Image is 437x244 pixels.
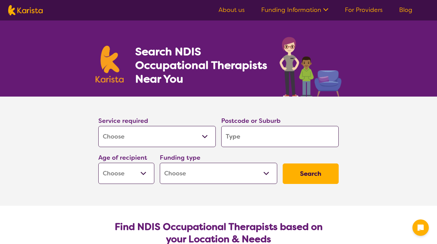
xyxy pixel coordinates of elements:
[283,163,339,184] button: Search
[218,6,245,14] a: About us
[135,45,268,86] h1: Search NDIS Occupational Therapists Near You
[399,6,412,14] a: Blog
[96,46,124,83] img: Karista logo
[221,126,339,147] input: Type
[160,154,200,162] label: Funding type
[345,6,383,14] a: For Providers
[261,6,328,14] a: Funding Information
[221,117,281,125] label: Postcode or Suburb
[280,37,341,97] img: occupational-therapy
[98,154,147,162] label: Age of recipient
[8,5,43,15] img: Karista logo
[98,117,148,125] label: Service required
